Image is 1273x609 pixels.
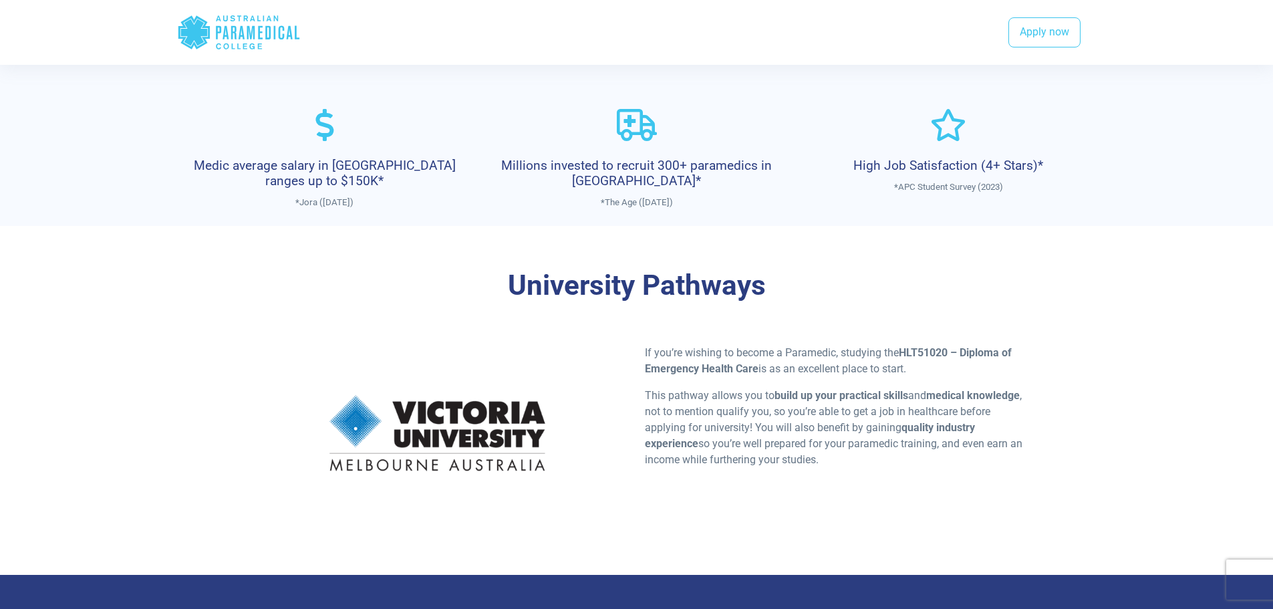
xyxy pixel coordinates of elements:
strong: medical knowledge [926,389,1020,402]
p: If you’re wishing to become a Paramedic, studying the is as an excellent place to start. [645,345,1028,377]
span: *Jora ([DATE]) [295,197,353,207]
p: This pathway allows you to and , not to mention qualify you, so you’re able to get a job in healt... [645,388,1028,468]
span: *APC Student Survey (2023) [894,182,1003,192]
h4: High Job Satisfaction (4+ Stars)* [811,158,1086,173]
h4: Millions invested to recruit 300+ paramedics in [GEOGRAPHIC_DATA]* [499,158,774,189]
span: *The Age ([DATE]) [601,197,673,207]
h3: University Pathways [246,269,1028,303]
div: Australian Paramedical College [177,11,301,54]
a: Apply now [1008,17,1081,48]
strong: build up your practical skills [774,389,908,402]
strong: quality industry experience [645,421,975,450]
h4: Medic average salary in [GEOGRAPHIC_DATA] ranges up to $150K* [188,158,462,189]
